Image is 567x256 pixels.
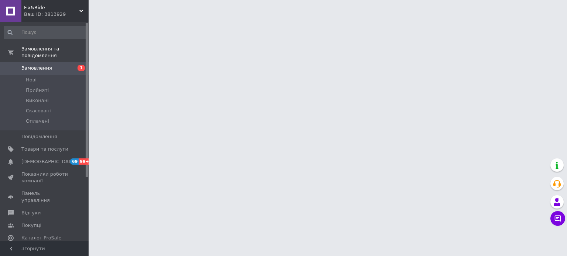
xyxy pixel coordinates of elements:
span: 1 [78,65,85,71]
span: 99+ [79,158,91,165]
span: 69 [70,158,79,165]
span: [DEMOGRAPHIC_DATA] [21,158,76,165]
span: Скасовані [26,108,51,114]
span: Замовлення та повідомлення [21,46,89,59]
span: Панель управління [21,190,68,203]
button: Чат з покупцем [550,211,565,226]
span: Повідомлення [21,133,57,140]
div: Ваш ID: 3813929 [24,11,89,18]
span: Виконані [26,97,49,104]
span: Відгуки [21,210,41,216]
span: Оплачені [26,118,49,125]
span: Товари та послуги [21,146,68,152]
span: Нові [26,77,37,83]
span: Показники роботи компанії [21,171,68,184]
span: Прийняті [26,87,49,94]
input: Пошук [4,26,87,39]
span: Покупці [21,222,41,229]
span: Fix&Ride [24,4,79,11]
span: Замовлення [21,65,52,71]
span: Каталог ProSale [21,235,61,241]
